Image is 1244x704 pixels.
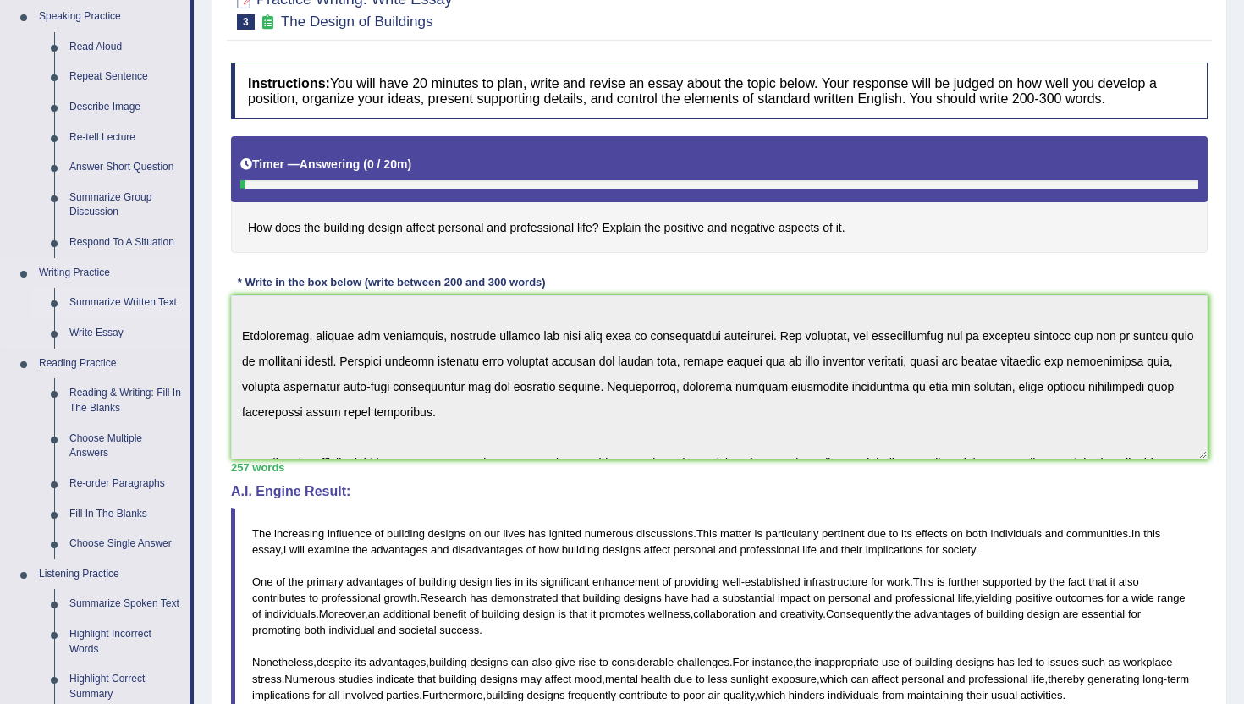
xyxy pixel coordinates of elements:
span: sunlight [730,673,768,685]
span: designs [527,689,565,701]
span: promotes [599,608,645,620]
span: disadvantages [452,543,523,556]
a: Respond To A Situation [62,228,190,258]
span: personal [901,673,944,685]
span: led [1018,656,1032,668]
span: contributes [252,591,306,604]
span: additional [383,608,431,620]
span: professional [322,591,381,604]
span: This [696,527,718,540]
span: established [745,575,801,588]
small: The Design of Buildings [281,14,433,30]
span: as [1109,656,1120,668]
span: inappropriate [814,656,878,668]
span: individuals [264,608,316,620]
span: and [874,591,893,604]
span: Research [420,591,467,604]
span: and [1045,527,1064,540]
span: of [406,575,416,588]
span: personal [674,543,716,556]
span: all [328,689,339,701]
span: building [429,656,467,668]
span: have [664,591,688,604]
span: well [722,575,740,588]
span: challenges [677,656,729,668]
span: designs [480,673,518,685]
span: hinders [789,689,825,701]
span: In [1131,527,1141,540]
span: will [289,543,305,556]
span: and [820,543,839,556]
span: building [438,673,476,685]
span: influence [328,527,372,540]
a: Write Essay [62,318,190,349]
a: Reading Practice [31,349,190,379]
span: lives [503,527,525,540]
span: supported [983,575,1032,588]
span: One [252,575,273,588]
span: on [813,591,825,604]
span: can [511,656,529,668]
span: its [355,656,366,668]
span: significant [541,575,590,588]
span: individuals [990,527,1042,540]
span: numerous [585,527,634,540]
span: designs [428,527,466,540]
span: building [482,608,520,620]
span: building [986,608,1024,620]
span: professional [740,543,800,556]
span: and [759,608,778,620]
span: life [958,591,972,604]
span: implications [252,689,310,701]
span: essential [1082,608,1125,620]
span: exposure [772,673,817,685]
span: effects [916,527,948,540]
span: has [528,527,546,540]
span: maintaining [907,689,964,701]
span: of [526,543,536,556]
span: the [289,575,304,588]
span: society [942,543,976,556]
span: designs [955,656,994,668]
span: that [417,673,436,685]
span: advantages [914,608,971,620]
span: issues [1048,656,1079,668]
span: Nonetheless [252,656,313,668]
span: societal [399,624,437,636]
a: Summarize Group Discussion [62,183,190,228]
span: is [937,575,944,588]
span: discussions [636,527,693,540]
span: for [871,575,883,588]
span: and [718,543,737,556]
span: term [1167,673,1189,685]
span: the [1049,575,1065,588]
a: Choose Single Answer [62,529,190,559]
span: implications [866,543,923,556]
span: both [966,527,987,540]
span: instance [752,656,793,668]
span: for [1106,591,1119,604]
span: Moreover [319,608,365,620]
span: poor [683,689,705,701]
span: building [915,656,953,668]
span: affect [644,543,671,556]
span: growth [383,591,416,604]
span: life [1031,673,1045,685]
span: long [1142,673,1164,685]
span: outcomes [1055,591,1103,604]
span: our [484,527,500,540]
span: of [662,575,671,588]
span: essay [252,543,280,556]
div: * Write in the box below (write between 200 and 300 words) [231,274,552,290]
span: to [309,591,318,604]
span: advantages [371,543,427,556]
span: providing [674,575,719,588]
span: creativity [780,608,823,620]
span: to [889,527,899,540]
span: quality [724,689,755,701]
span: 3 [237,14,255,30]
a: Listening Practice [31,559,190,590]
span: use [882,656,900,668]
span: design [460,575,492,588]
span: building [387,527,425,540]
